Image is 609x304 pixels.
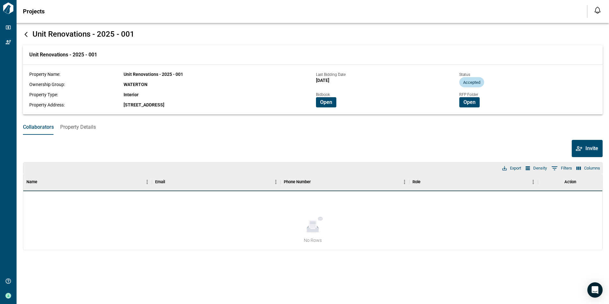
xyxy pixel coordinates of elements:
[26,173,37,191] div: Name
[29,92,58,97] span: Property Type:
[564,173,576,191] div: Action
[572,140,603,157] button: Invite
[37,177,46,186] button: Sort
[29,102,65,107] span: Property Address:
[29,82,65,87] span: Ownership Group:
[155,173,165,191] div: Email
[524,164,548,172] button: Density
[459,72,470,77] span: Status
[316,72,346,77] span: Last Bidding Date
[459,92,478,97] span: RFP Folder
[400,177,409,187] button: Menu
[284,173,311,191] div: Phone Number
[412,173,420,191] div: Role
[124,92,139,97] span: Interior
[316,99,336,105] a: Open
[29,72,60,77] span: Property Name:
[142,177,152,187] button: Menu
[501,164,523,172] button: Export
[550,163,574,173] button: Show filters
[165,177,174,186] button: Sort
[320,99,332,105] span: Open
[124,82,147,87] span: WATERTON
[311,177,320,186] button: Sort
[316,92,330,97] span: Bidbook
[316,97,336,107] button: Open
[592,5,603,15] button: Open notification feed
[587,282,603,298] div: Open Intercom Messenger
[23,173,152,191] div: Name
[459,99,480,105] a: Open
[124,102,164,107] span: [STREET_ADDRESS]
[281,173,409,191] div: Phone Number
[575,164,602,172] button: Select columns
[538,173,602,191] div: Action
[23,124,54,130] span: Collaborators
[528,177,538,187] button: Menu
[459,80,484,85] span: Accepted
[29,52,97,58] span: Unit Renovations - 2025 - 001
[409,173,538,191] div: Role
[304,237,322,243] span: No Rows
[463,99,476,105] span: Open
[23,8,45,15] span: Projects
[17,119,609,135] div: base tabs
[271,177,281,187] button: Menu
[124,72,183,77] span: Unit Renovations - 2025 - 001
[316,78,329,83] span: [DATE]
[60,124,96,130] span: Property Details
[459,97,480,107] button: Open
[585,145,598,152] span: Invite
[420,177,429,186] button: Sort
[32,30,134,39] span: Unit Renovations - 2025 - 001
[152,173,281,191] div: Email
